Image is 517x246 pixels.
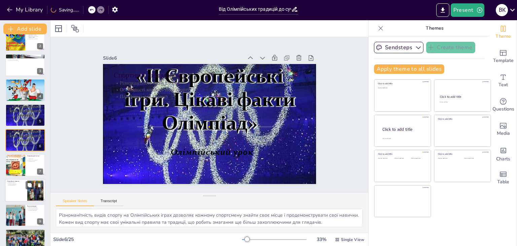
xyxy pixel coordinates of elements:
p: Кільця як символ [7,182,25,183]
span: Questions [492,105,514,113]
p: Спадщина вогню [27,161,43,162]
button: В К [496,3,508,17]
div: 2 [5,29,45,51]
div: 3 [5,54,45,76]
p: Дружба та співпраця [7,183,25,185]
p: Традиції Олімпійських [PERSON_NAME] [7,55,43,57]
div: Click to add title [438,153,486,155]
div: 9 [37,218,43,224]
p: Історичне значення [7,234,43,235]
input: Insert title [219,4,291,14]
p: Проводяться кожні чотири роки [7,82,43,83]
div: 33 % [313,236,330,243]
div: Add images, graphics, shapes or video [490,117,517,142]
p: Спортивні дисципліни [7,105,43,107]
p: Різноманітність видів спорту [7,107,43,108]
span: Text [498,81,508,89]
span: Charts [496,155,510,163]
button: Sendsteps [374,42,423,53]
div: Click to add text [378,87,426,89]
p: Різноманітність видів спорту [108,122,297,168]
button: Delete Slide [35,181,43,189]
button: Duplicate Slide [26,181,34,189]
p: Значення символів [7,184,25,186]
button: Add slide [3,24,47,34]
p: Роль волонтерів [27,205,43,207]
p: Встановлення рекордів [7,232,43,234]
p: Різноманітність видів спорту [7,132,43,133]
div: 6 [37,143,43,149]
div: Slide 6 / 25 [53,236,242,243]
p: Спортивні дисципліни [7,130,43,132]
div: Layout [53,23,64,34]
div: Saving...... [51,7,79,13]
p: Позитивна атмосфера [27,210,43,211]
div: Click to add body [382,137,425,139]
button: Create theme [426,42,475,53]
p: Themes [386,20,483,36]
p: Символ миру та єдності [27,38,43,39]
p: Сучасні Олімпійські ігри [7,80,43,82]
div: Click to add title [378,82,426,85]
p: Особливості кожного виду спорту [7,108,43,110]
div: 6 [5,129,45,151]
span: Table [497,178,509,186]
p: Олімпійські символи [7,180,25,182]
button: Speaker Notes [56,199,94,206]
p: Глобальна подія [7,83,43,85]
div: 8 [5,179,45,202]
div: Add ready made slides [490,44,517,69]
p: Платформа для таланту [111,109,300,156]
p: Важливість волонтерів [27,207,43,209]
div: 8 [37,193,43,199]
p: Традиція запалювання [27,160,43,161]
div: 9 [5,204,45,226]
div: Click to add title [440,95,485,99]
p: Натхнення для молоді [7,235,43,236]
div: Click to add title [438,118,486,120]
p: Платформа для таланту [7,110,43,111]
p: Олімпійський вогонь [27,155,43,157]
p: Спортивні дисципліни [106,128,296,178]
textarea: Різноманітність видів спорту на Олімпійських іграх дозволяє кожному спортсмену знайти своє місце ... [56,209,363,227]
button: Apply theme to all slides [374,64,444,74]
div: Change the overall theme [490,20,517,44]
p: Естафета вогню [7,58,43,59]
div: Click to add text [438,158,459,159]
p: Олімпійські ігри на честь [PERSON_NAME] [27,35,43,38]
div: 4 [5,79,45,101]
span: Single View [341,237,364,242]
div: Click to add text [378,158,393,159]
span: Template [493,57,514,64]
button: Export to PowerPoint [436,3,449,17]
span: Theme [495,33,511,40]
button: My Library [5,4,46,15]
p: Особливості кожного виду спорту [110,116,299,162]
div: 5 [5,104,45,126]
div: Click to add text [440,101,484,103]
div: Add text boxes [490,69,517,93]
span: Media [497,130,510,137]
div: Get real-time input from your audience [490,93,517,117]
div: Click to add title [382,126,425,132]
div: Click to add text [464,158,485,159]
div: 7 [37,168,43,175]
span: Position [71,25,79,33]
div: 7 [5,154,45,176]
button: Present [451,3,484,17]
p: Особливості кожного виду спорту [7,133,43,134]
div: В К [496,4,508,16]
button: Transcript [94,199,124,206]
p: Нагородження медалями [7,59,43,61]
div: Add a table [490,166,517,190]
div: 4 [37,93,43,99]
p: Церемонії відкриття [7,57,43,58]
p: Олімпійські ігри виникли в [GEOGRAPHIC_DATA] [27,33,43,35]
div: Slide 6 [164,160,303,195]
p: Нові види спорту [7,84,43,86]
div: Click to add text [411,158,426,159]
div: Click to add text [394,158,410,159]
p: Організаційна підтримка [27,208,43,210]
div: Add charts and graphs [490,142,517,166]
div: 3 [37,68,43,74]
